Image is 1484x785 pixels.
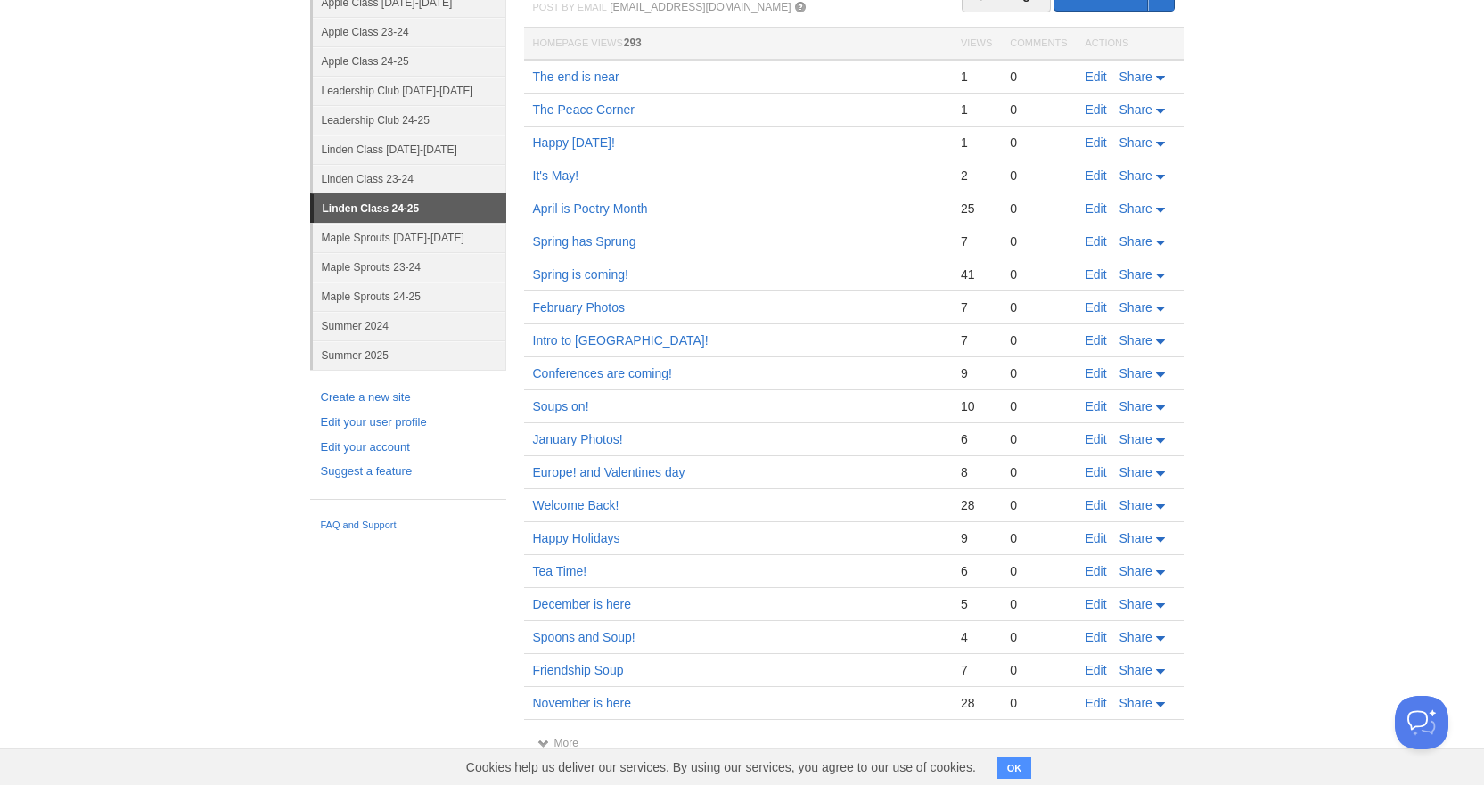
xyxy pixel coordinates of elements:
[321,388,496,407] a: Create a new site
[624,37,642,49] span: 293
[1119,531,1152,545] span: Share
[321,413,496,432] a: Edit your user profile
[1119,564,1152,578] span: Share
[1010,168,1067,184] div: 0
[1086,70,1107,84] a: Edit
[1010,398,1067,414] div: 0
[1086,498,1107,512] a: Edit
[961,464,992,480] div: 8
[1086,300,1107,315] a: Edit
[610,1,791,13] a: [EMAIL_ADDRESS][DOMAIN_NAME]
[961,135,992,151] div: 1
[1119,333,1152,348] span: Share
[961,596,992,612] div: 5
[961,530,992,546] div: 9
[1086,168,1107,183] a: Edit
[961,69,992,85] div: 1
[533,630,635,644] a: Spoons and Soup!
[533,663,624,677] a: Friendship Soup
[1010,431,1067,447] div: 0
[313,311,506,340] a: Summer 2024
[1086,531,1107,545] a: Edit
[1119,597,1152,611] span: Share
[1086,399,1107,413] a: Edit
[1010,299,1067,315] div: 0
[313,223,506,252] a: Maple Sprouts [DATE]-[DATE]
[1119,432,1152,446] span: Share
[961,200,992,217] div: 25
[524,28,952,61] th: Homepage Views
[321,438,496,457] a: Edit your account
[1086,201,1107,216] a: Edit
[1086,102,1107,117] a: Edit
[533,168,579,183] a: It's May!
[1077,28,1184,61] th: Actions
[1086,696,1107,710] a: Edit
[1010,200,1067,217] div: 0
[1010,266,1067,282] div: 0
[1119,70,1152,84] span: Share
[1119,102,1152,117] span: Share
[533,102,635,117] a: The Peace Corner
[1086,267,1107,282] a: Edit
[1086,465,1107,479] a: Edit
[313,340,506,370] a: Summer 2025
[313,76,506,105] a: Leadership Club [DATE]-[DATE]
[961,233,992,249] div: 7
[1119,498,1152,512] span: Share
[533,135,615,150] a: Happy [DATE]!
[533,432,623,446] a: January Photos!
[1010,135,1067,151] div: 0
[1010,662,1067,678] div: 0
[1119,663,1152,677] span: Share
[533,564,587,578] a: Tea Time!
[952,28,1001,61] th: Views
[1010,102,1067,118] div: 0
[1010,233,1067,249] div: 0
[321,518,496,534] a: FAQ and Support
[1119,366,1152,380] span: Share
[1119,465,1152,479] span: Share
[1086,234,1107,249] a: Edit
[1086,564,1107,578] a: Edit
[961,662,992,678] div: 7
[533,366,672,380] a: Conferences are coming!
[533,2,607,12] span: Post by Email
[961,168,992,184] div: 2
[1395,696,1448,749] iframe: Help Scout Beacon - Open
[313,282,506,311] a: Maple Sprouts 24-25
[961,398,992,414] div: 10
[533,234,636,249] a: Spring has Sprung
[1119,267,1152,282] span: Share
[961,365,992,381] div: 9
[533,498,619,512] a: Welcome Back!
[1119,300,1152,315] span: Share
[1010,563,1067,579] div: 0
[537,737,578,749] a: More
[533,201,648,216] a: April is Poetry Month
[997,757,1032,779] button: OK
[961,266,992,282] div: 41
[533,531,620,545] a: Happy Holidays
[1086,135,1107,150] a: Edit
[1010,332,1067,348] div: 0
[1010,596,1067,612] div: 0
[1010,629,1067,645] div: 0
[1010,69,1067,85] div: 0
[961,431,992,447] div: 6
[1010,365,1067,381] div: 0
[961,497,992,513] div: 28
[1119,168,1152,183] span: Share
[1119,399,1152,413] span: Share
[313,105,506,135] a: Leadership Club 24-25
[961,332,992,348] div: 7
[1119,234,1152,249] span: Share
[313,252,506,282] a: Maple Sprouts 23-24
[1119,135,1152,150] span: Share
[533,267,628,282] a: Spring is coming!
[314,194,506,223] a: Linden Class 24-25
[533,333,709,348] a: Intro to [GEOGRAPHIC_DATA]!
[1010,464,1067,480] div: 0
[313,164,506,193] a: Linden Class 23-24
[1010,695,1067,711] div: 0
